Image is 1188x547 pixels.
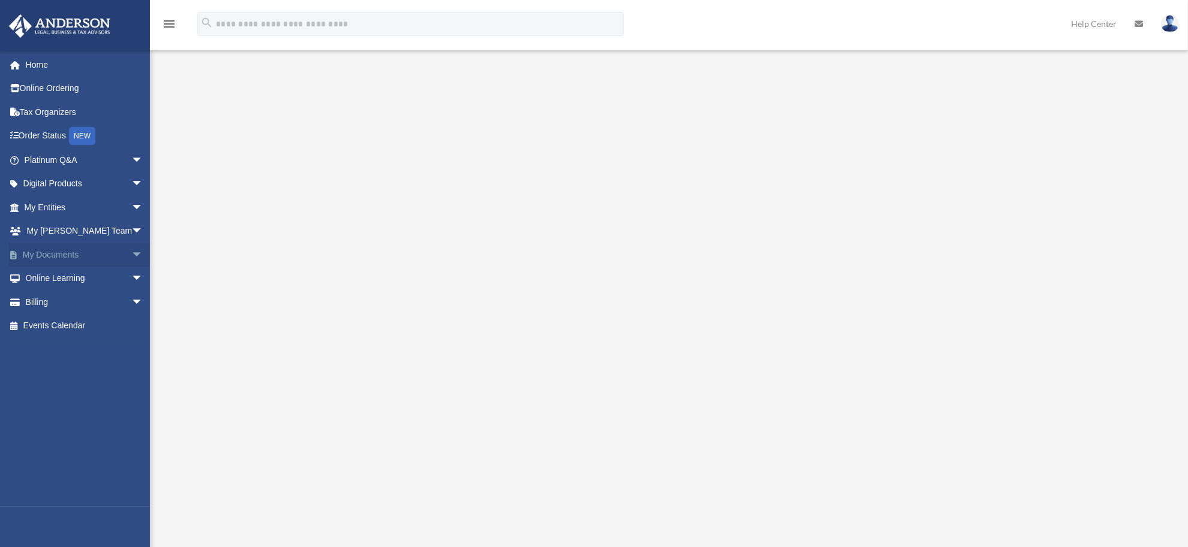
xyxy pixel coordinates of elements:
a: Tax Organizers [8,100,161,124]
a: My Documentsarrow_drop_down [8,243,161,267]
a: Home [8,53,161,77]
span: arrow_drop_down [131,243,155,267]
a: Events Calendar [8,314,161,338]
div: NEW [69,127,95,145]
a: Order StatusNEW [8,124,161,149]
span: arrow_drop_down [131,195,155,220]
span: arrow_drop_down [131,267,155,291]
a: Online Ordering [8,77,161,101]
i: search [200,16,213,29]
img: User Pic [1161,15,1179,32]
span: arrow_drop_down [131,290,155,315]
a: menu [162,21,176,31]
i: menu [162,17,176,31]
a: Platinum Q&Aarrow_drop_down [8,148,161,172]
a: Billingarrow_drop_down [8,290,161,314]
a: My Entitiesarrow_drop_down [8,195,161,219]
a: Online Learningarrow_drop_down [8,267,161,291]
a: Digital Productsarrow_drop_down [8,172,161,196]
img: Anderson Advisors Platinum Portal [5,14,114,38]
a: My [PERSON_NAME] Teamarrow_drop_down [8,219,161,243]
span: arrow_drop_down [131,172,155,197]
span: arrow_drop_down [131,148,155,173]
span: arrow_drop_down [131,219,155,244]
